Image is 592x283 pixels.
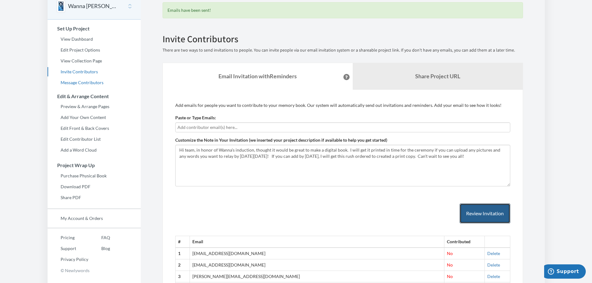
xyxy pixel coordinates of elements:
a: Share PDF [48,193,141,202]
label: Paste or Type Emails: [175,115,216,121]
a: Preview & Arrange Pages [48,102,141,111]
button: Review Invitation [460,203,510,224]
button: Wanna [PERSON_NAME] '84 [PERSON_NAME] Athletics Hall of Fame [68,2,118,10]
a: Add Your Own Content [48,113,141,122]
a: Purchase Physical Book [48,171,141,180]
h3: Project Wrap Up [48,162,141,168]
span: No [447,262,453,267]
td: [EMAIL_ADDRESS][DOMAIN_NAME] [190,259,444,271]
th: Contributed [444,236,485,248]
a: View Collection Page [48,56,141,66]
td: [EMAIL_ADDRESS][DOMAIN_NAME] [190,248,444,259]
label: Customize the Note in Your Invitation (we inserted your project description if available to help ... [175,137,387,143]
a: Blog [88,244,110,253]
a: View Dashboard [48,34,141,44]
a: Delete [487,274,500,279]
th: 1 [175,248,190,259]
a: Edit Project Options [48,45,141,55]
th: 3 [175,271,190,282]
a: FAQ [88,233,110,242]
a: Invite Contributors [48,67,141,76]
h2: Invite Contributors [163,34,523,44]
a: Pricing [48,233,88,242]
h3: Set Up Project [48,26,141,31]
textarea: Hi team, in honor of Wanna's induction, thought it would be great to make a digital book. I will ... [175,145,510,186]
a: Add a Word Cloud [48,145,141,155]
a: My Account & Orders [48,214,141,223]
a: Edit Contributor List [48,135,141,144]
a: Delete [487,251,500,256]
span: No [447,251,453,256]
a: Privacy Policy [48,255,88,264]
div: Emails have been sent! [163,2,523,18]
a: Message Contributors [48,78,141,87]
th: Email [190,236,444,248]
p: © Newlywords [48,266,141,275]
span: No [447,274,453,279]
strong: Email Invitation with Reminders [218,73,297,80]
p: There are two ways to send invitations to people. You can invite people via our email invitation ... [163,47,523,53]
b: Share Project URL [415,73,460,80]
td: [PERSON_NAME][EMAIL_ADDRESS][DOMAIN_NAME] [190,271,444,282]
input: Add contributor email(s) here... [177,124,508,131]
th: # [175,236,190,248]
h3: Edit & Arrange Content [48,94,141,99]
iframe: Opens a widget where you can chat to one of our agents [544,264,586,280]
a: Edit Front & Back Covers [48,124,141,133]
a: Delete [487,262,500,267]
a: Download PDF [48,182,141,191]
th: 2 [175,259,190,271]
p: Add emails for people you want to contribute to your memory book. Our system will automatically s... [175,102,510,108]
a: Support [48,244,88,253]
